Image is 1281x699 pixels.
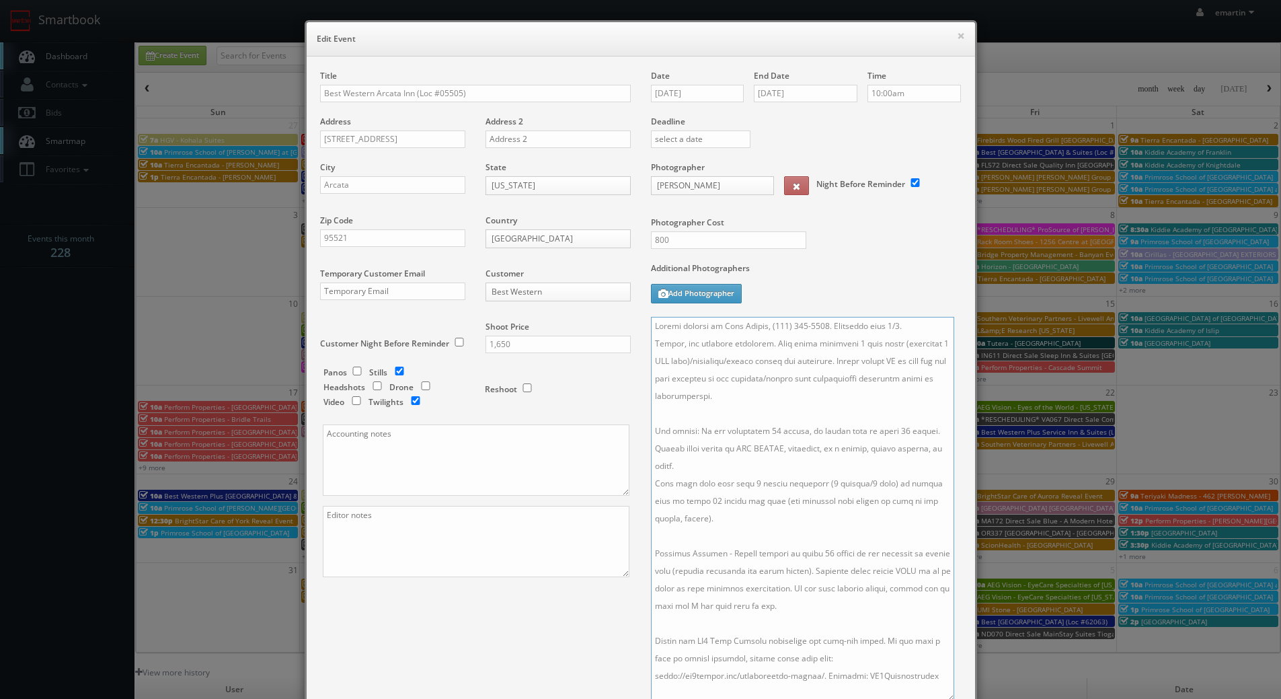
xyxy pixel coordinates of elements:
[651,176,774,195] a: [PERSON_NAME]
[486,215,517,226] label: Country
[485,383,517,395] label: Reshoot
[867,70,886,81] label: Time
[957,31,965,40] button: ×
[651,131,751,148] input: select a date
[320,229,465,247] input: Zip Code
[657,177,756,194] span: [PERSON_NAME]
[486,161,506,173] label: State
[320,176,465,194] input: City
[486,116,523,127] label: Address 2
[320,215,353,226] label: Zip Code
[486,268,524,279] label: Customer
[323,367,347,378] label: Panos
[641,217,972,228] label: Photographer Cost
[486,283,631,301] a: Best Western
[486,229,631,248] a: [GEOGRAPHIC_DATA]
[320,116,351,127] label: Address
[492,230,613,248] span: [GEOGRAPHIC_DATA]
[320,131,465,148] input: Address
[492,177,613,194] span: [US_STATE]
[486,321,529,332] label: Shoot Price
[368,396,403,408] label: Twilights
[492,283,613,301] span: Best Western
[369,367,387,378] label: Stills
[486,336,631,353] input: Shoot Price
[651,284,742,303] button: Add Photographer
[320,338,449,349] label: Customer Night Before Reminder
[389,381,414,393] label: Drone
[641,116,972,127] label: Deadline
[754,85,857,102] input: Select a date
[816,178,905,190] label: Night Before Reminder
[651,231,806,249] input: Photographer Cost
[754,70,789,81] label: End Date
[323,396,344,408] label: Video
[317,32,965,46] h6: Edit Event
[320,283,465,300] input: Temporary Email
[320,70,337,81] label: Title
[651,70,670,81] label: Date
[651,85,744,102] input: Select a date
[486,176,631,195] a: [US_STATE]
[651,262,962,281] label: Additional Photographers
[323,381,365,393] label: Headshots
[320,161,335,173] label: City
[651,161,705,173] label: Photographer
[486,131,631,148] input: Address 2
[320,85,631,102] input: Title
[320,268,425,279] label: Temporary Customer Email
